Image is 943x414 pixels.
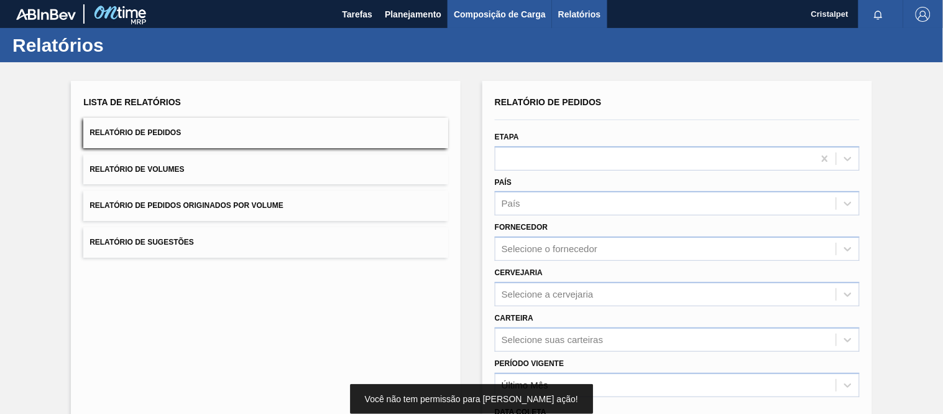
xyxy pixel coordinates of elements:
[83,97,181,107] span: Lista de Relatórios
[90,165,184,174] span: Relatório de Volumes
[502,199,520,209] div: País
[454,7,546,22] span: Composição de Carga
[558,7,600,22] span: Relatórios
[83,154,448,185] button: Relatório de Volumes
[83,118,448,148] button: Relatório de Pedidos
[495,97,602,107] span: Relatório de Pedidos
[495,359,564,368] label: Período Vigente
[502,380,548,390] div: Último Mês
[365,394,578,404] span: Você não tem permissão para [PERSON_NAME] ação!
[502,289,594,299] div: Selecione a cervejaria
[858,6,898,23] button: Notificações
[495,178,512,187] label: País
[90,201,283,210] span: Relatório de Pedidos Originados por Volume
[12,38,233,52] h1: Relatórios
[90,128,181,137] span: Relatório de Pedidos
[502,334,603,345] div: Selecione suas carteiras
[916,7,931,22] img: Logout
[495,314,533,322] label: Carteira
[16,9,76,20] img: TNhmsLtSVTkK8tSr43FrP2fwEKptu5GPRR3wAAAABJRU5ErkJggg==
[495,268,543,277] label: Cervejaria
[385,7,441,22] span: Planejamento
[90,238,194,247] span: Relatório de Sugestões
[502,244,597,255] div: Selecione o fornecedor
[83,227,448,258] button: Relatório de Sugestões
[83,191,448,221] button: Relatório de Pedidos Originados por Volume
[495,133,519,141] label: Etapa
[342,7,372,22] span: Tarefas
[495,223,548,232] label: Fornecedor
